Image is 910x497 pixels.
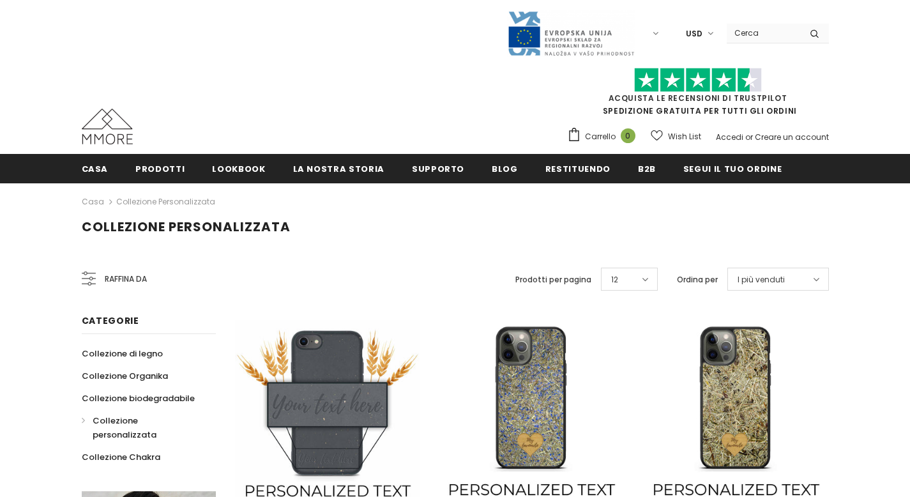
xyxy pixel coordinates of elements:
[82,163,109,175] span: Casa
[638,154,656,183] a: B2B
[82,370,168,382] span: Collezione Organika
[507,10,635,57] img: Javni Razpis
[567,73,829,116] span: SPEDIZIONE GRATUITA PER TUTTI GLI ORDINI
[135,163,185,175] span: Prodotti
[212,163,265,175] span: Lookbook
[82,409,202,446] a: Collezione personalizzata
[668,130,701,143] span: Wish List
[515,273,591,286] label: Prodotti per pagina
[651,125,701,148] a: Wish List
[82,387,195,409] a: Collezione biodegradabile
[609,93,787,103] a: Acquista le recensioni di TrustPilot
[93,415,156,441] span: Collezione personalizzata
[755,132,829,142] a: Creare un account
[82,154,109,183] a: Casa
[105,272,147,286] span: Raffina da
[82,392,195,404] span: Collezione biodegradabile
[82,109,133,144] img: Casi MMORE
[545,163,610,175] span: Restituendo
[412,163,464,175] span: supporto
[82,218,291,236] span: Collezione personalizzata
[82,348,163,360] span: Collezione di legno
[677,273,718,286] label: Ordina per
[82,365,168,387] a: Collezione Organika
[412,154,464,183] a: supporto
[82,446,160,468] a: Collezione Chakra
[82,342,163,365] a: Collezione di legno
[683,154,782,183] a: Segui il tuo ordine
[492,154,518,183] a: Blog
[716,132,743,142] a: Accedi
[634,68,762,93] img: Fidati di Pilot Stars
[135,154,185,183] a: Prodotti
[82,314,139,327] span: Categorie
[82,194,104,210] a: Casa
[116,196,215,207] a: Collezione personalizzata
[638,163,656,175] span: B2B
[585,130,616,143] span: Carrello
[567,127,642,146] a: Carrello 0
[727,24,800,42] input: Search Site
[683,163,782,175] span: Segui il tuo ordine
[738,273,785,286] span: I più venduti
[745,132,753,142] span: or
[507,27,635,38] a: Javni Razpis
[686,27,702,40] span: USD
[293,154,384,183] a: La nostra storia
[492,163,518,175] span: Blog
[621,128,635,143] span: 0
[293,163,384,175] span: La nostra storia
[82,451,160,463] span: Collezione Chakra
[611,273,618,286] span: 12
[212,154,265,183] a: Lookbook
[545,154,610,183] a: Restituendo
